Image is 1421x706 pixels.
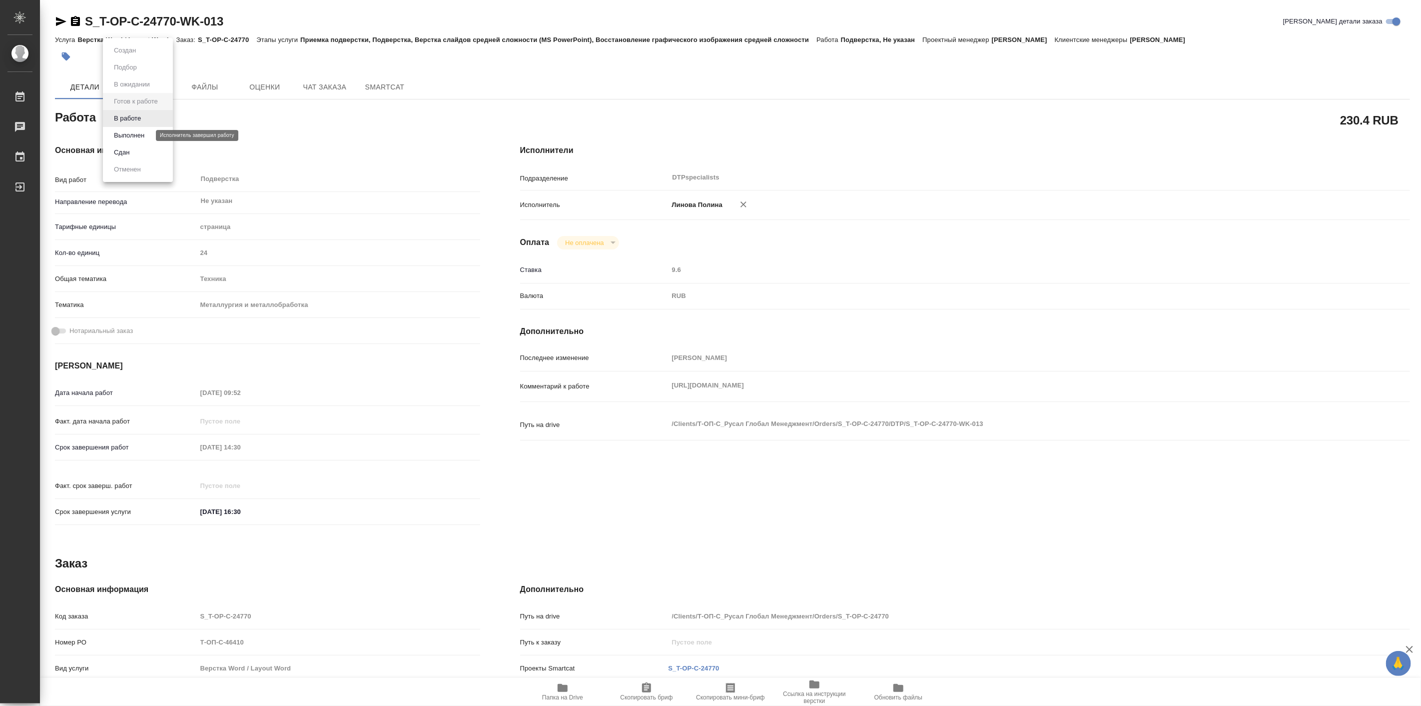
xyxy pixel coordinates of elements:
[111,96,161,107] button: Готов к работе
[111,164,144,175] button: Отменен
[111,113,144,124] button: В работе
[111,79,153,90] button: В ожидании
[111,45,139,56] button: Создан
[111,62,140,73] button: Подбор
[111,130,147,141] button: Выполнен
[111,147,132,158] button: Сдан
